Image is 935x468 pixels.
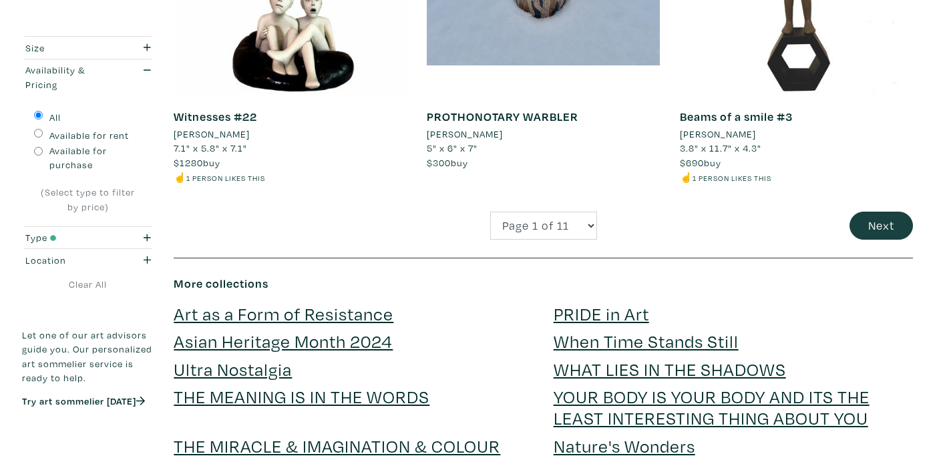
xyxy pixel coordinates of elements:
[427,142,478,154] span: 5" x 6" x 7"
[850,212,913,240] button: Next
[174,156,220,169] span: buy
[34,185,142,214] div: (Select type to filter by price)
[174,127,407,142] a: [PERSON_NAME]
[680,127,913,142] a: [PERSON_NAME]
[554,434,695,457] a: Nature's Wonders
[174,302,393,325] a: Art as a Form of Resistance
[49,110,61,125] label: All
[427,109,578,124] a: PROTHONOTARY WARBLER
[174,142,247,154] span: 7.1" x 5.8" x 7.1"
[174,170,407,185] li: ☝️
[554,302,649,325] a: PRIDE in Art
[427,156,451,169] span: $300
[427,156,468,169] span: buy
[680,142,761,154] span: 3.8" x 11.7" x 4.3"
[554,385,870,429] a: YOUR BODY IS YOUR BODY AND ITS THE LEAST INTERESTING THING ABOUT YOU
[22,249,154,271] button: Location
[22,59,154,95] button: Availability & Pricing
[186,173,265,183] small: 1 person likes this
[25,41,115,55] div: Size
[554,329,739,353] a: When Time Stands Still
[25,63,115,91] div: Availability & Pricing
[427,127,660,142] a: [PERSON_NAME]
[25,253,115,268] div: Location
[22,227,154,249] button: Type
[174,127,250,142] li: [PERSON_NAME]
[680,170,913,185] li: ☝️
[49,128,129,143] label: Available for rent
[49,144,142,172] label: Available for purchase
[693,173,771,183] small: 1 person likes this
[22,37,154,59] button: Size
[22,395,145,407] a: Try art sommelier [DATE]
[174,329,393,353] a: Asian Heritage Month 2024
[680,127,756,142] li: [PERSON_NAME]
[680,156,721,169] span: buy
[174,156,203,169] span: $1280
[22,421,154,449] iframe: Customer reviews powered by Trustpilot
[427,127,503,142] li: [PERSON_NAME]
[174,109,257,124] a: Witnesses #22
[174,434,500,457] a: THE MIRACLE & IMAGINATION & COLOUR
[554,357,786,381] a: WHAT LIES IN THE SHADOWS
[22,327,154,385] p: Let one of our art advisors guide you. Our personalized art sommelier service is ready to help.
[680,156,704,169] span: $690
[174,357,292,381] a: Ultra Nostalgia
[22,277,154,292] a: Clear All
[174,276,913,291] h6: More collections
[174,385,429,408] a: THE MEANING IS IN THE WORDS
[25,230,115,245] div: Type
[680,109,793,124] a: Beams of a smile #3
